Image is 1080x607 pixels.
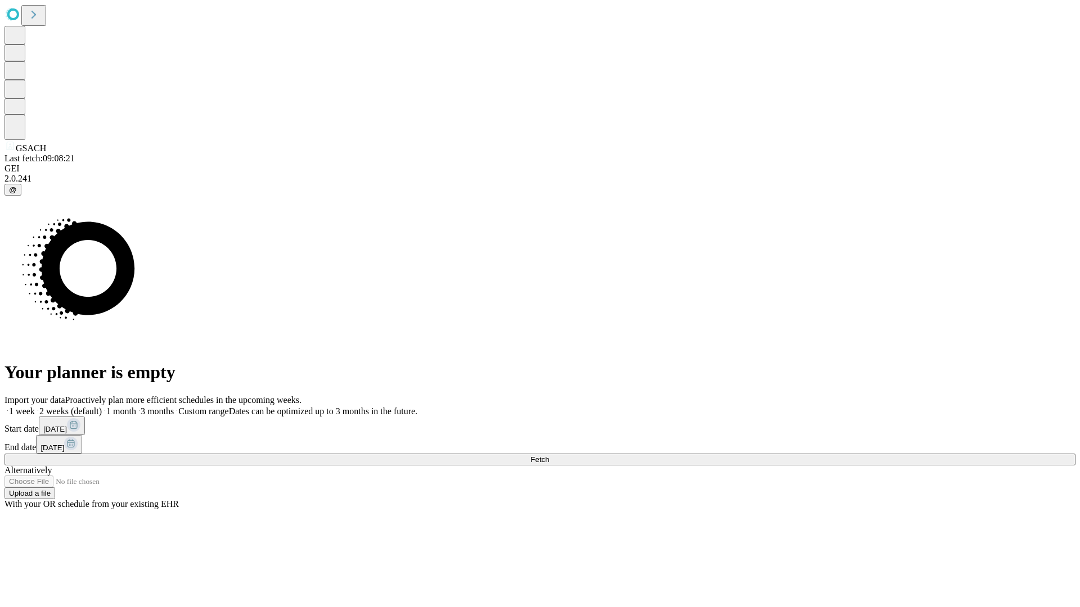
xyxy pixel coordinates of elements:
[4,416,1075,435] div: Start date
[4,184,21,196] button: @
[141,406,174,416] span: 3 months
[40,443,64,452] span: [DATE]
[9,185,17,194] span: @
[4,362,1075,383] h1: Your planner is empty
[178,406,228,416] span: Custom range
[4,395,65,405] span: Import your data
[4,499,179,509] span: With your OR schedule from your existing EHR
[106,406,136,416] span: 1 month
[36,435,82,454] button: [DATE]
[4,164,1075,174] div: GEI
[4,487,55,499] button: Upload a file
[39,406,102,416] span: 2 weeks (default)
[43,425,67,433] span: [DATE]
[39,416,85,435] button: [DATE]
[4,174,1075,184] div: 2.0.241
[4,435,1075,454] div: End date
[9,406,35,416] span: 1 week
[229,406,417,416] span: Dates can be optimized up to 3 months in the future.
[4,454,1075,465] button: Fetch
[16,143,46,153] span: GSACH
[4,153,75,163] span: Last fetch: 09:08:21
[65,395,301,405] span: Proactively plan more efficient schedules in the upcoming weeks.
[4,465,52,475] span: Alternatively
[530,455,549,464] span: Fetch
